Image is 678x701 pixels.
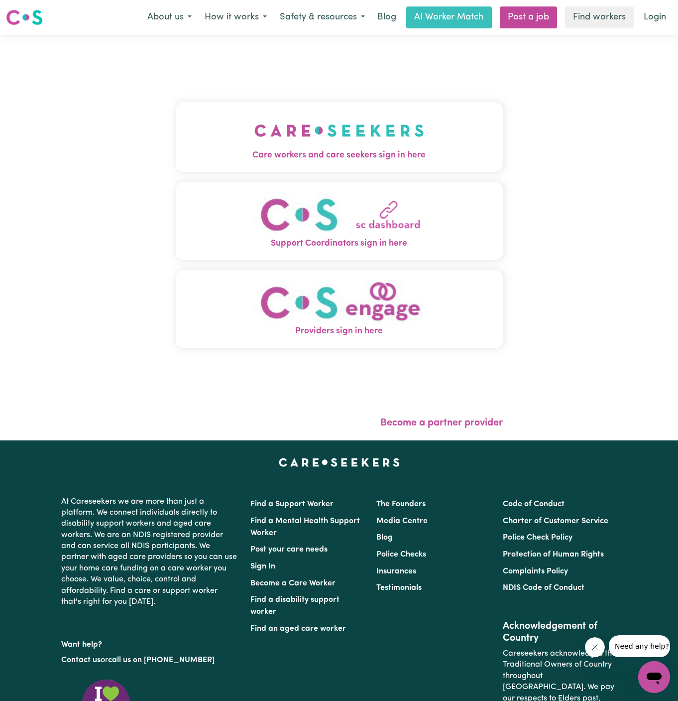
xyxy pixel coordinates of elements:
[609,635,670,657] iframe: Message from company
[376,584,422,592] a: Testimonials
[503,500,565,508] a: Code of Conduct
[176,102,503,172] button: Care workers and care seekers sign in here
[250,500,334,508] a: Find a Support Worker
[250,546,328,554] a: Post your care needs
[250,579,336,587] a: Become a Care Worker
[176,270,503,348] button: Providers sign in here
[380,418,503,428] a: Become a partner provider
[638,6,672,28] a: Login
[376,517,428,525] a: Media Centre
[250,517,360,537] a: Find a Mental Health Support Worker
[371,6,402,28] a: Blog
[376,567,416,575] a: Insurances
[500,6,557,28] a: Post a job
[61,492,238,612] p: At Careseekers we are more than just a platform. We connect individuals directly to disability su...
[250,562,275,570] a: Sign In
[503,620,617,644] h2: Acknowledgement of Country
[503,517,608,525] a: Charter of Customer Service
[376,534,393,542] a: Blog
[6,8,43,26] img: Careseekers logo
[503,567,568,575] a: Complaints Policy
[376,551,426,559] a: Police Checks
[198,7,273,28] button: How it works
[503,551,604,559] a: Protection of Human Rights
[176,325,503,338] span: Providers sign in here
[503,534,572,542] a: Police Check Policy
[6,6,43,29] a: Careseekers logo
[585,637,605,657] iframe: Close message
[108,656,215,664] a: call us on [PHONE_NUMBER]
[61,635,238,650] p: Want help?
[376,500,426,508] a: The Founders
[503,584,584,592] a: NDIS Code of Conduct
[638,661,670,693] iframe: Button to launch messaging window
[273,7,371,28] button: Safety & resources
[176,237,503,250] span: Support Coordinators sign in here
[250,625,346,633] a: Find an aged care worker
[176,182,503,260] button: Support Coordinators sign in here
[406,6,492,28] a: AI Worker Match
[61,656,101,664] a: Contact us
[250,596,339,616] a: Find a disability support worker
[279,458,400,466] a: Careseekers home page
[141,7,198,28] button: About us
[61,651,238,670] p: or
[565,6,634,28] a: Find workers
[176,149,503,162] span: Care workers and care seekers sign in here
